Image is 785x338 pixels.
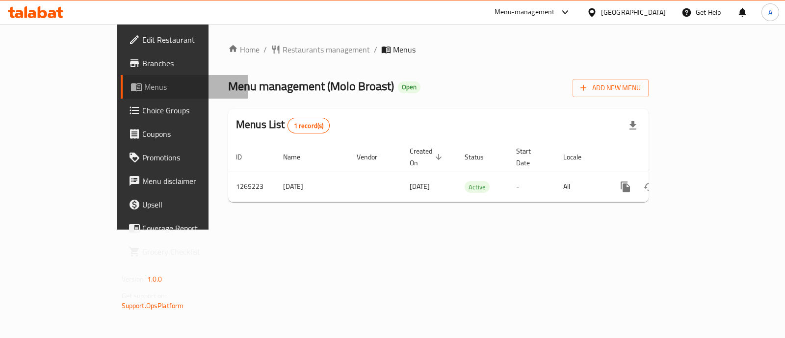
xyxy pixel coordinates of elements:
a: Promotions [121,146,248,169]
h2: Menus List [236,117,330,133]
span: Get support on: [122,289,167,302]
span: Status [465,151,497,163]
a: Grocery Checklist [121,240,248,263]
a: Menus [121,75,248,99]
div: Menu-management [495,6,555,18]
a: Coupons [121,122,248,146]
span: Menu disclaimer [142,175,240,187]
span: Branches [142,57,240,69]
a: Branches [121,52,248,75]
a: Restaurants management [271,44,370,55]
span: Menus [144,81,240,93]
span: Grocery Checklist [142,246,240,258]
span: Promotions [142,152,240,163]
th: Actions [606,142,716,172]
button: Add New Menu [573,79,649,97]
a: Edit Restaurant [121,28,248,52]
span: Vendor [357,151,390,163]
span: Active [465,182,490,193]
span: Add New Menu [580,82,641,94]
a: Menu disclaimer [121,169,248,193]
span: Created On [410,145,445,169]
table: enhanced table [228,142,716,202]
span: Locale [563,151,594,163]
span: [DATE] [410,180,430,193]
span: Choice Groups [142,104,240,116]
div: [GEOGRAPHIC_DATA] [601,7,666,18]
span: Upsell [142,199,240,210]
span: Restaurants management [283,44,370,55]
button: Change Status [637,175,661,199]
a: Choice Groups [121,99,248,122]
td: 1265223 [228,172,275,202]
span: 1.0.0 [147,273,162,286]
span: Open [398,83,420,91]
button: more [614,175,637,199]
li: / [263,44,267,55]
span: Menu management ( Molo Broast ) [228,75,394,97]
td: [DATE] [275,172,349,202]
li: / [374,44,377,55]
a: Support.OpsPlatform [122,299,184,312]
span: ID [236,151,255,163]
nav: breadcrumb [228,44,649,55]
div: Export file [621,114,645,137]
a: Upsell [121,193,248,216]
span: Coverage Report [142,222,240,234]
div: Open [398,81,420,93]
td: - [508,172,555,202]
span: Edit Restaurant [142,34,240,46]
span: Start Date [516,145,544,169]
td: All [555,172,606,202]
span: Version: [122,273,146,286]
span: Menus [393,44,416,55]
span: Coupons [142,128,240,140]
a: Coverage Report [121,216,248,240]
div: Total records count [288,118,330,133]
div: Active [465,181,490,193]
span: Name [283,151,313,163]
span: A [768,7,772,18]
span: 1 record(s) [288,121,330,130]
